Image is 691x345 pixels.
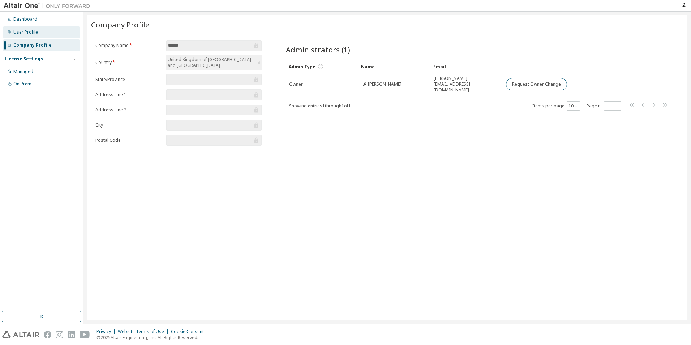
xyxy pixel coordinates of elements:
div: Website Terms of Use [118,329,171,335]
span: Administrators (1) [286,44,350,55]
div: User Profile [13,29,38,35]
div: On Prem [13,81,31,87]
div: Managed [13,69,33,74]
p: © 2025 Altair Engineering, Inc. All Rights Reserved. [96,335,208,341]
div: United Kingdom of [GEOGRAPHIC_DATA] and [GEOGRAPHIC_DATA] [167,56,256,69]
button: Request Owner Change [506,78,567,90]
label: State/Province [95,77,162,82]
button: 10 [568,103,578,109]
label: Postal Code [95,137,162,143]
span: Company Profile [91,20,149,30]
div: Name [361,61,428,72]
img: youtube.svg [80,331,90,338]
div: License Settings [5,56,43,62]
img: facebook.svg [44,331,51,338]
div: United Kingdom of [GEOGRAPHIC_DATA] and [GEOGRAPHIC_DATA] [166,55,262,70]
label: Address Line 2 [95,107,162,113]
label: Company Name [95,43,162,48]
span: [PERSON_NAME] [368,81,402,87]
div: Cookie Consent [171,329,208,335]
label: City [95,122,162,128]
span: [PERSON_NAME][EMAIL_ADDRESS][DOMAIN_NAME] [434,76,499,93]
img: linkedin.svg [68,331,75,338]
label: Address Line 1 [95,92,162,98]
span: Page n. [587,101,621,111]
span: Owner [289,81,303,87]
div: Email [433,61,500,72]
span: Showing entries 1 through 1 of 1 [289,103,351,109]
div: Privacy [96,329,118,335]
div: Dashboard [13,16,37,22]
img: altair_logo.svg [2,331,39,338]
div: Company Profile [13,42,52,48]
label: Country [95,60,162,65]
span: Admin Type [289,64,316,70]
span: Items per page [532,101,580,111]
img: Altair One [4,2,94,9]
img: instagram.svg [56,331,63,338]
